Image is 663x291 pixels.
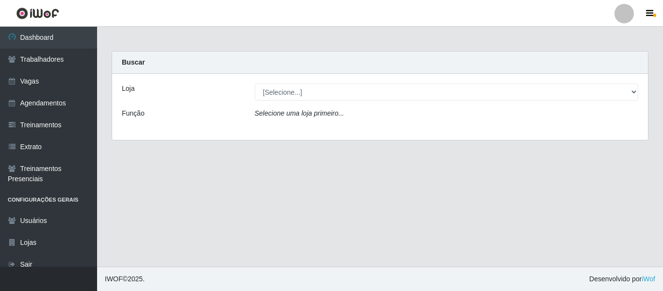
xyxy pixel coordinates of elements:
i: Selecione uma loja primeiro... [255,109,344,117]
span: IWOF [105,275,123,283]
strong: Buscar [122,58,145,66]
label: Função [122,108,145,119]
img: CoreUI Logo [16,7,59,19]
span: Desenvolvido por [589,274,655,284]
span: © 2025 . [105,274,145,284]
label: Loja [122,84,134,94]
a: iWof [642,275,655,283]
